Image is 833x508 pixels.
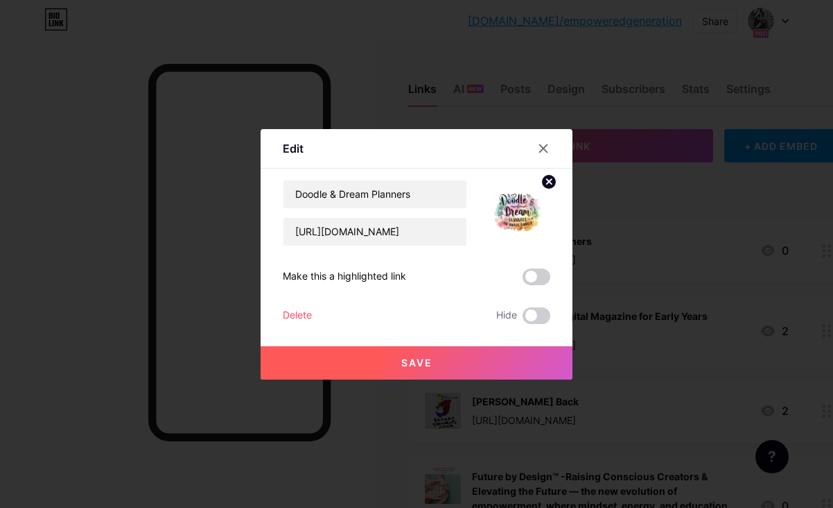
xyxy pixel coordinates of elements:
[496,307,517,324] span: Hide
[484,180,550,246] img: link_thumbnail
[401,357,432,369] span: Save
[283,180,466,208] input: Title
[283,269,406,285] div: Make this a highlighted link
[283,140,304,157] div: Edit
[283,307,312,324] div: Delete
[283,218,466,246] input: URL
[261,346,572,380] button: Save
